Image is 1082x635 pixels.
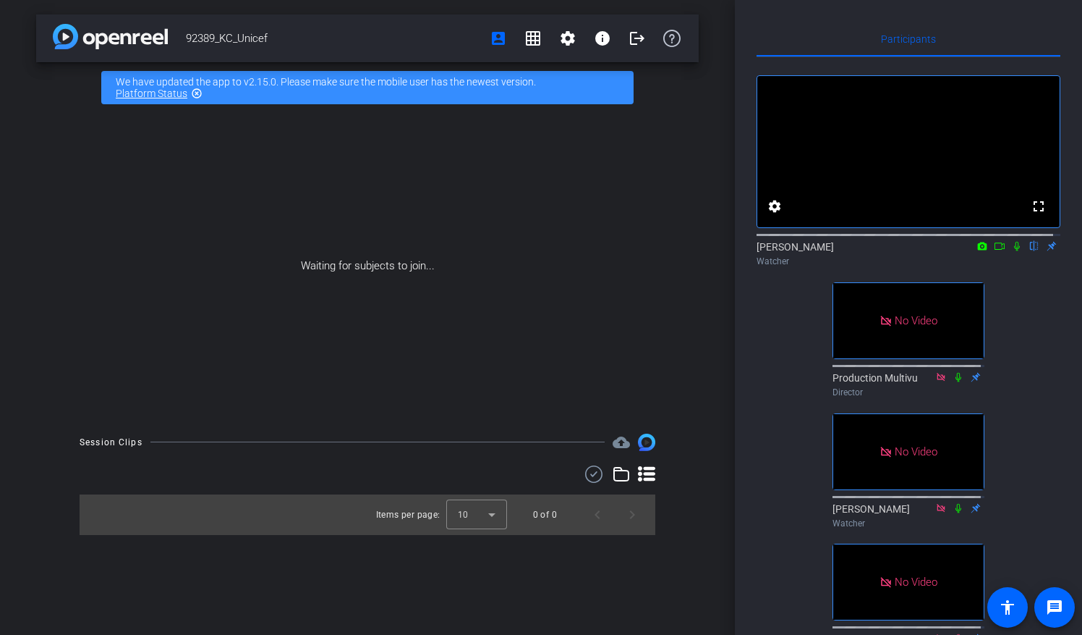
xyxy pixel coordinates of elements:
[613,434,630,451] span: Destinations for your clips
[895,445,937,458] span: No Video
[1030,198,1047,215] mat-icon: fullscreen
[101,71,634,104] div: We have updated the app to v2.15.0. Please make sure the mobile user has the newest version.
[1026,239,1043,252] mat-icon: flip
[999,599,1016,616] mat-icon: accessibility
[533,508,557,522] div: 0 of 0
[615,497,649,532] button: Next page
[490,30,507,47] mat-icon: account_box
[594,30,611,47] mat-icon: info
[116,88,187,99] a: Platform Status
[1046,599,1063,616] mat-icon: message
[766,198,783,215] mat-icon: settings
[832,386,984,399] div: Director
[613,434,630,451] mat-icon: cloud_upload
[832,517,984,530] div: Watcher
[895,314,937,327] span: No Video
[832,371,984,399] div: Production Multivu
[580,497,615,532] button: Previous page
[376,508,440,522] div: Items per page:
[881,34,936,44] span: Participants
[524,30,542,47] mat-icon: grid_on
[191,88,203,99] mat-icon: highlight_off
[53,24,168,49] img: app-logo
[186,24,481,53] span: 92389_KC_Unicef
[895,576,937,589] span: No Video
[638,434,655,451] img: Session clips
[757,240,1060,268] div: [PERSON_NAME]
[36,113,699,419] div: Waiting for subjects to join...
[832,502,984,530] div: [PERSON_NAME]
[559,30,576,47] mat-icon: settings
[629,30,646,47] mat-icon: logout
[757,255,1060,268] div: Watcher
[80,435,142,450] div: Session Clips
